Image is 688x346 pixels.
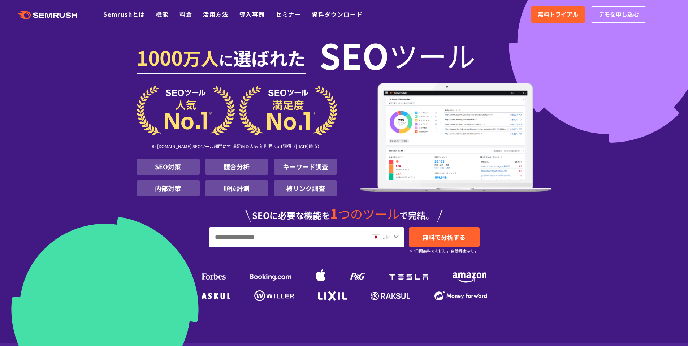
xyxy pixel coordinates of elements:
[538,10,578,19] span: 無料トライアル
[137,135,337,159] div: ※ [DOMAIN_NAME] SEOツール部門にて 満足度＆人気度 世界 No.1獲得（[DATE]時点）
[233,45,306,71] span: 選ばれた
[338,205,399,222] span: つのツール
[239,10,265,18] a: 導入事例
[399,209,434,221] span: で完結。
[591,6,646,23] a: デモを申し込む
[156,10,169,18] a: 機能
[274,180,337,196] li: 被リンク調査
[330,203,338,223] span: 1
[389,40,476,69] span: ツール
[137,199,552,223] div: SEOに必要な機能を
[205,180,268,196] li: 順位計測
[319,40,389,69] span: SEO
[598,10,639,19] span: デモを申し込む
[312,10,363,18] a: 資料ダウンロード
[103,10,145,18] a: Semrushとは
[203,10,228,18] a: 活用方法
[137,43,183,72] span: 1000
[383,232,390,241] span: JP
[179,10,192,18] a: 料金
[531,6,585,23] a: 無料トライアル
[205,159,268,175] li: 競合分析
[276,10,301,18] a: セミナー
[423,233,466,242] span: 無料で分析する
[409,247,479,254] small: ※7日間無料でお試し。自動課金なし。
[137,159,200,175] li: SEO対策
[183,45,219,71] span: 万人
[209,228,365,247] input: URL、キーワードを入力してください
[274,159,337,175] li: キーワード調査
[409,227,480,247] a: 無料で分析する
[137,180,200,196] li: 内部対策
[219,49,233,70] span: に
